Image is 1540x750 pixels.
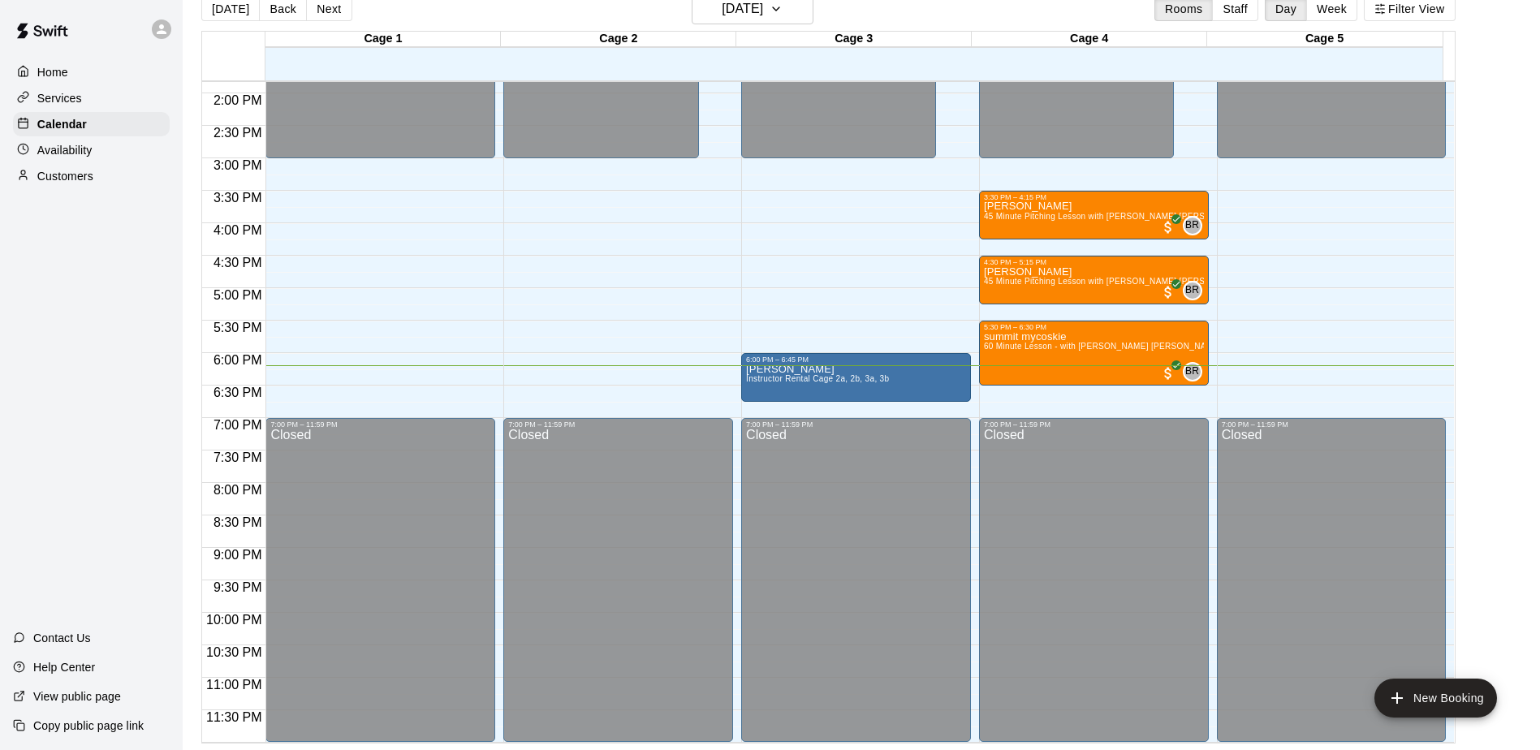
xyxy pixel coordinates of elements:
div: 7:00 PM – 11:59 PM [270,420,490,429]
span: 10:00 PM [202,613,265,627]
span: 45 Minute Pitching Lesson with [PERSON_NAME] [PERSON_NAME] [984,212,1249,221]
span: BR [1185,364,1199,380]
div: Closed [270,429,490,748]
span: Billy Jack Ryan [1189,362,1202,381]
span: All customers have paid [1160,284,1176,300]
span: 10:30 PM [202,645,265,659]
span: 5:30 PM [209,321,266,334]
button: add [1374,679,1497,718]
div: 3:30 PM – 4:15 PM [984,193,1204,201]
div: 7:00 PM – 11:59 PM [746,420,966,429]
a: Calendar [13,112,170,136]
div: 6:00 PM – 6:45 PM [746,356,966,364]
p: Copy public page link [33,718,144,734]
div: Cage 3 [736,32,972,47]
div: Billy Jack Ryan [1183,281,1202,300]
a: Customers [13,164,170,188]
p: Customers [37,168,93,184]
span: 2:00 PM [209,93,266,107]
div: Closed [1222,429,1442,748]
span: 6:00 PM [209,353,266,367]
span: 11:00 PM [202,678,265,692]
div: Closed [984,429,1204,748]
span: 3:00 PM [209,158,266,172]
span: BR [1185,282,1199,299]
span: 6:30 PM [209,386,266,399]
p: Availability [37,142,93,158]
div: 7:00 PM – 11:59 PM: Closed [503,418,733,742]
span: All customers have paid [1160,219,1176,235]
span: 5:00 PM [209,288,266,302]
div: 7:00 PM – 11:59 PM: Closed [741,418,971,742]
span: BR [1185,218,1199,234]
div: Cage 1 [265,32,501,47]
span: 3:30 PM [209,191,266,205]
div: 6:00 PM – 6:45 PM: Mackie Lesson [741,353,971,402]
span: 11:30 PM [202,710,265,724]
div: 7:00 PM – 11:59 PM [984,420,1204,429]
div: 4:30 PM – 5:15 PM: Sean Saghezchi [979,256,1209,304]
div: Cage 5 [1207,32,1443,47]
div: 3:30 PM – 4:15 PM: Cameron Saghezchi [979,191,1209,239]
span: 45 Minute Pitching Lesson with [PERSON_NAME] [PERSON_NAME] [984,277,1249,286]
div: Billy Jack Ryan [1183,216,1202,235]
span: 7:30 PM [209,450,266,464]
div: Closed [508,429,728,748]
span: 9:00 PM [209,548,266,562]
p: Home [37,64,68,80]
a: Home [13,60,170,84]
a: Services [13,86,170,110]
div: Cage 4 [972,32,1207,47]
span: All customers have paid [1160,365,1176,381]
span: Instructor Rental Cage 2a, 2b, 3a, 3b [746,374,889,383]
p: Services [37,90,82,106]
div: Billy Jack Ryan [1183,362,1202,381]
span: 4:00 PM [209,223,266,237]
span: 4:30 PM [209,256,266,269]
p: View public page [33,688,121,705]
span: 2:30 PM [209,126,266,140]
div: 7:00 PM – 11:59 PM: Closed [265,418,495,742]
span: 9:30 PM [209,580,266,594]
span: Billy Jack Ryan [1189,216,1202,235]
span: 8:00 PM [209,483,266,497]
div: 7:00 PM – 11:59 PM: Closed [1217,418,1447,742]
span: 7:00 PM [209,418,266,432]
p: Contact Us [33,630,91,646]
span: 60 Minute Lesson - with [PERSON_NAME] [PERSON_NAME] [984,342,1222,351]
div: 7:00 PM – 11:59 PM [1222,420,1442,429]
div: 7:00 PM – 11:59 PM: Closed [979,418,1209,742]
div: 5:30 PM – 6:30 PM [984,323,1204,331]
div: 4:30 PM – 5:15 PM [984,258,1204,266]
div: Cage 2 [501,32,736,47]
p: Help Center [33,659,95,675]
div: 7:00 PM – 11:59 PM [508,420,728,429]
span: 8:30 PM [209,515,266,529]
div: 5:30 PM – 6:30 PM: summit mycoskie [979,321,1209,386]
div: Closed [746,429,966,748]
a: Availability [13,138,170,162]
span: Billy Jack Ryan [1189,281,1202,300]
p: Calendar [37,116,87,132]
